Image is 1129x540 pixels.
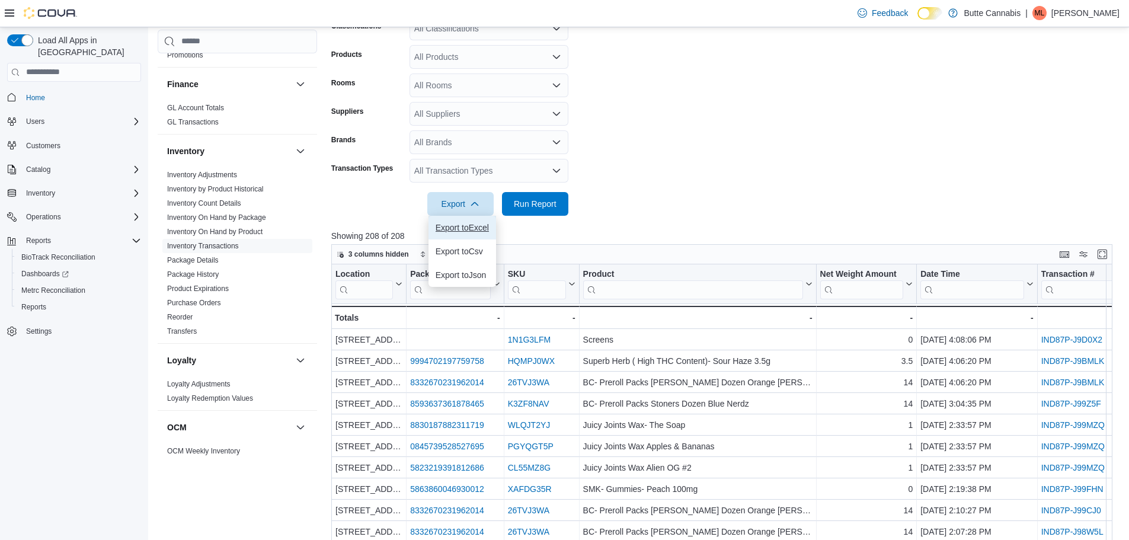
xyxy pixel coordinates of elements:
[293,420,308,434] button: OCM
[508,484,552,494] a: XAFDG35R
[167,78,199,90] h3: Finance
[583,269,802,280] div: Product
[514,198,556,210] span: Run Report
[820,333,913,347] div: 0
[331,135,356,145] label: Brands
[508,420,551,430] a: WLQJT2YJ
[410,269,500,299] button: Package Id
[167,50,203,60] span: Promotions
[167,270,219,279] span: Package History
[410,378,484,387] a: 8332670231962014
[21,114,141,129] span: Users
[17,283,90,298] a: Metrc Reconciliation
[820,525,913,539] div: 14
[583,354,812,368] div: Superb Herb ( High THC Content)- Sour Haze 3.5g
[293,77,308,91] button: Finance
[820,418,913,432] div: 1
[508,269,566,280] div: SKU
[21,186,141,200] span: Inventory
[1041,378,1104,387] a: IND87P-J9BMLK
[331,230,1121,242] p: Showing 208 of 208
[17,267,73,281] a: Dashboards
[2,232,146,249] button: Reports
[583,375,812,389] div: BC- Preroll Packs [PERSON_NAME] Dozen Orange [PERSON_NAME]
[335,269,393,299] div: Location
[158,444,317,463] div: OCM
[583,482,812,496] div: SMK- Gummies- Peach 100mg
[583,397,812,411] div: BC- Preroll Packs Stoners Dozen Blue Nerdz
[1035,6,1045,20] span: ML
[167,354,291,366] button: Loyalty
[428,216,496,239] button: Export toExcel
[348,250,409,259] span: 3 columns hidden
[167,447,240,455] a: OCM Weekly Inventory
[1041,356,1104,366] a: IND87P-J9BMLK
[1041,311,1124,325] div: -
[920,354,1033,368] div: [DATE] 4:06:20 PM
[410,311,500,325] div: -
[427,192,494,216] button: Export
[167,199,241,208] span: Inventory Count Details
[508,527,549,536] a: 26TVJ3WA
[436,247,489,256] span: Export to Csv
[508,269,575,299] button: SKU
[335,525,402,539] div: [STREET_ADDRESS]
[167,145,204,157] h3: Inventory
[583,503,812,517] div: BC- Preroll Packs [PERSON_NAME] Dozen Orange [PERSON_NAME]
[17,267,141,281] span: Dashboards
[920,482,1033,496] div: [DATE] 2:19:38 PM
[21,210,141,224] span: Operations
[820,482,913,496] div: 0
[293,144,308,158] button: Inventory
[24,7,77,19] img: Cova
[920,503,1033,517] div: [DATE] 2:10:27 PM
[17,300,141,314] span: Reports
[820,269,903,280] div: Net Weight Amount
[920,311,1033,325] div: -
[917,7,942,20] input: Dark Mode
[410,484,484,494] a: 5863860046930012
[335,333,402,347] div: [STREET_ADDRESS]
[2,209,146,225] button: Operations
[508,506,549,515] a: 26TVJ3WA
[26,236,51,245] span: Reports
[158,377,317,410] div: Loyalty
[12,249,146,266] button: BioTrack Reconciliation
[508,311,575,325] div: -
[167,242,239,250] a: Inventory Transactions
[158,168,317,343] div: Inventory
[920,418,1033,432] div: [DATE] 2:33:57 PM
[820,461,913,475] div: 1
[332,247,414,261] button: 3 columns hidden
[2,185,146,202] button: Inventory
[21,286,85,295] span: Metrc Reconciliation
[335,482,402,496] div: [STREET_ADDRESS]
[167,298,221,308] span: Purchase Orders
[12,282,146,299] button: Metrc Reconciliation
[1041,527,1103,536] a: IND87P-J98W5L
[167,284,229,293] span: Product Expirations
[167,241,239,251] span: Inventory Transactions
[167,327,197,336] span: Transfers
[820,354,913,368] div: 3.5
[12,299,146,315] button: Reports
[335,269,393,280] div: Location
[21,139,65,153] a: Customers
[21,90,141,105] span: Home
[1041,399,1101,408] a: IND87P-J99Z5F
[167,228,263,236] a: Inventory On Hand by Product
[26,93,45,103] span: Home
[508,399,549,408] a: K3ZF8NAV
[920,397,1033,411] div: [DATE] 3:04:35 PM
[167,380,231,388] a: Loyalty Adjustments
[21,253,95,262] span: BioTrack Reconciliation
[502,192,568,216] button: Run Report
[167,394,253,402] a: Loyalty Redemption Values
[552,109,561,119] button: Open list of options
[820,311,913,325] div: -
[583,311,812,325] div: -
[335,375,402,389] div: [STREET_ADDRESS]
[167,78,291,90] button: Finance
[167,312,193,322] span: Reorder
[17,250,100,264] a: BioTrack Reconciliation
